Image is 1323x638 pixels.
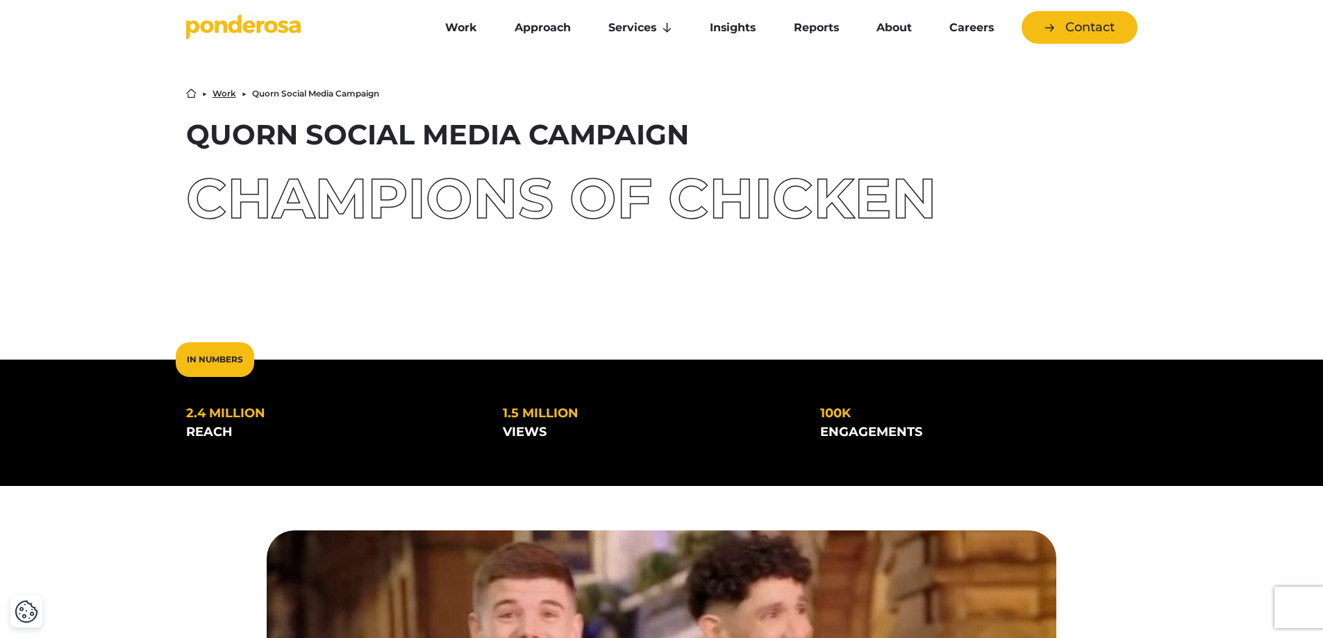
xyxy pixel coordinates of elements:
div: engagements [820,423,1115,442]
a: About [860,13,928,42]
img: Revisit consent button [15,600,38,623]
div: 1.5 million [503,404,798,423]
div: 2.4 million [186,404,481,423]
a: Approach [499,13,587,42]
a: Work [429,13,493,42]
div: reach [186,423,481,442]
a: Careers [933,13,1010,42]
a: Services [592,13,688,42]
li: Quorn Social Media Campaign [252,90,379,98]
a: Insights [694,13,772,42]
div: 100k [820,404,1115,423]
li: ▶︎ [242,90,247,98]
h1: Quorn Social Media Campaign [186,121,1138,149]
a: Contact [1022,11,1138,44]
a: Reports [778,13,855,42]
div: In Numbers [176,342,254,377]
li: ▶︎ [202,90,207,98]
a: Home [186,88,197,99]
a: Go to homepage [186,14,408,42]
div: Champions of Chicken [186,171,1138,226]
div: views [503,423,798,442]
button: Cookie Settings [15,600,38,623]
a: Work [213,90,236,98]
